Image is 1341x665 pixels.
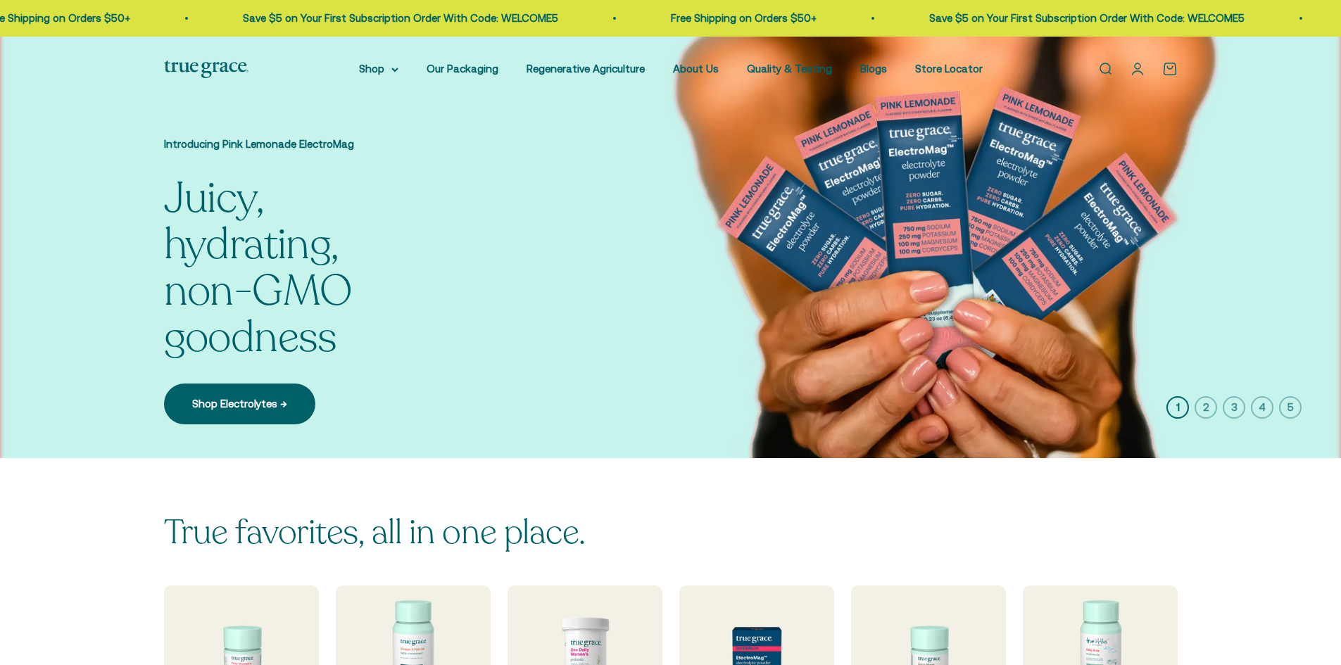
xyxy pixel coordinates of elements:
p: Save $5 on Your First Subscription Order With Code: WELCOME5 [232,10,547,27]
a: Shop Electrolytes → [164,384,315,424]
button: 1 [1166,396,1189,419]
p: Introducing Pink Lemonade ElectroMag [164,136,446,153]
a: About Us [673,63,719,75]
a: Our Packaging [427,63,498,75]
a: Free Shipping on Orders $50+ [660,12,805,24]
a: Quality & Testing [747,63,832,75]
a: Store Locator [915,63,983,75]
summary: Shop [359,61,398,77]
split-lines: Juicy, hydrating, non-GMO goodness [164,216,446,367]
a: Regenerative Agriculture [527,63,645,75]
a: Blogs [860,63,887,75]
button: 4 [1251,396,1273,419]
p: Save $5 on Your First Subscription Order With Code: WELCOME5 [918,10,1233,27]
button: 3 [1223,396,1245,419]
button: 2 [1195,396,1217,419]
button: 5 [1279,396,1302,419]
split-lines: True favorites, all in one place. [164,509,586,555]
